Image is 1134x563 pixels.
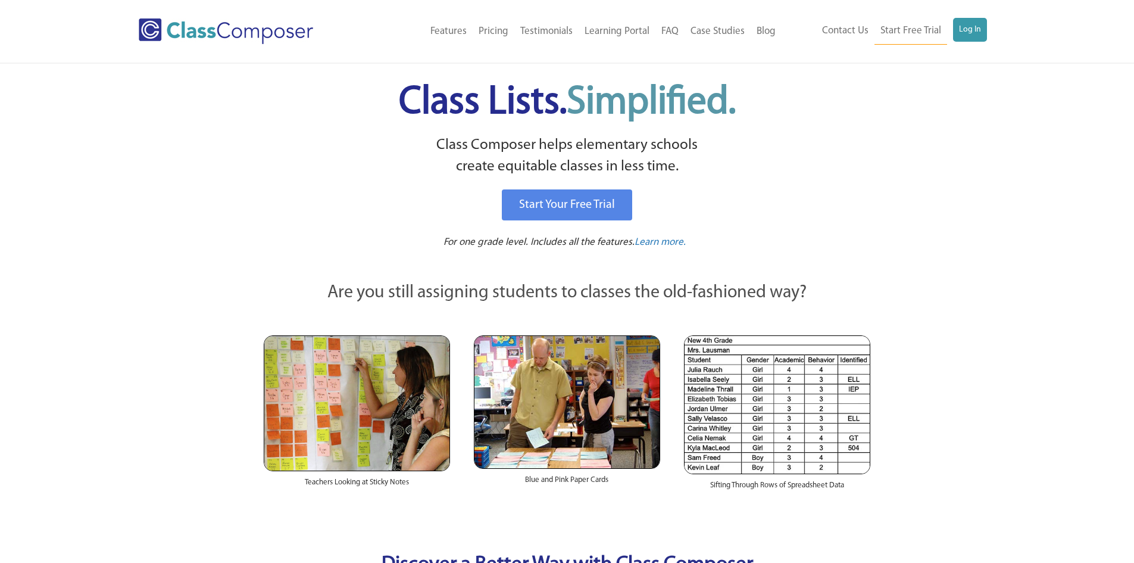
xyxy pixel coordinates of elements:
div: Sifting Through Rows of Spreadsheet Data [684,474,870,503]
a: Case Studies [685,18,751,45]
a: Blog [751,18,782,45]
a: Features [424,18,473,45]
span: Simplified. [567,83,736,122]
img: Blue and Pink Paper Cards [474,335,660,468]
span: For one grade level. Includes all the features. [443,237,635,247]
a: Start Free Trial [874,18,947,45]
nav: Header Menu [362,18,782,45]
p: Are you still assigning students to classes the old-fashioned way? [264,280,871,306]
p: Class Composer helps elementary schools create equitable classes in less time. [262,135,873,178]
a: Learn more. [635,235,686,250]
a: Learning Portal [579,18,655,45]
img: Class Composer [139,18,313,44]
div: Blue and Pink Paper Cards [474,469,660,497]
span: Start Your Free Trial [519,199,615,211]
a: Contact Us [816,18,874,44]
a: FAQ [655,18,685,45]
a: Testimonials [514,18,579,45]
a: Log In [953,18,987,42]
a: Pricing [473,18,514,45]
a: Start Your Free Trial [502,189,632,220]
img: Teachers Looking at Sticky Notes [264,335,450,471]
span: Learn more. [635,237,686,247]
img: Spreadsheets [684,335,870,474]
div: Teachers Looking at Sticky Notes [264,471,450,500]
span: Class Lists. [399,83,736,122]
nav: Header Menu [782,18,987,45]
